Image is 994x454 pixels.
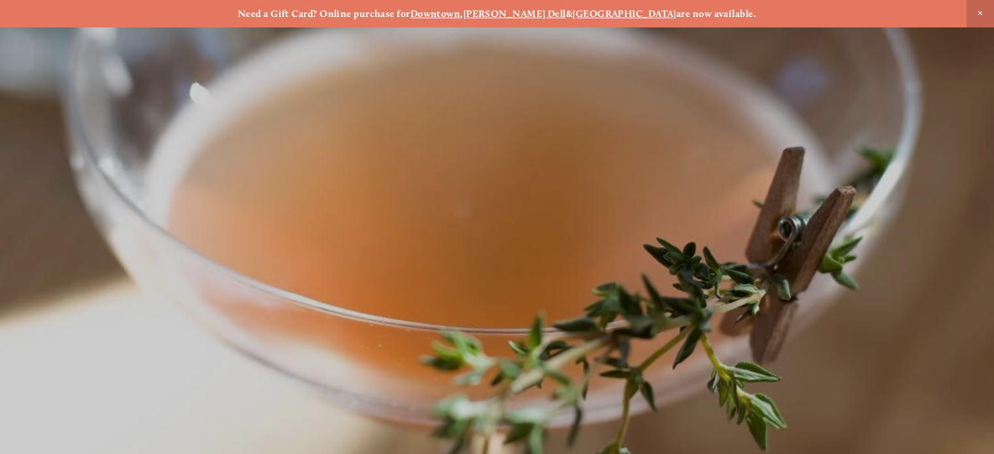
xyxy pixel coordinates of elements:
strong: & [566,8,572,20]
a: [GEOGRAPHIC_DATA] [572,8,676,20]
a: [PERSON_NAME] Dell [463,8,566,20]
strong: , [460,8,463,20]
strong: Need a Gift Card? Online purchase for [238,8,410,20]
strong: are now available. [676,8,756,20]
a: Downtown [410,8,461,20]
